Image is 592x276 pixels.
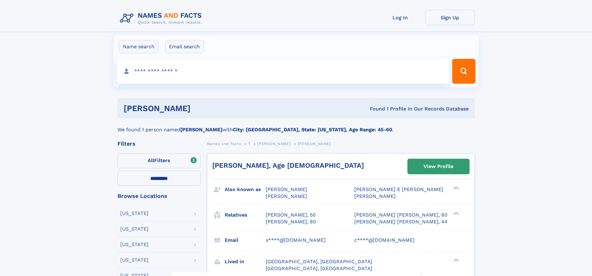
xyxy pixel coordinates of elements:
div: [US_STATE] [120,227,149,232]
h3: Relatives [225,210,266,220]
span: [PERSON_NAME] [354,193,396,199]
label: Email search [165,40,204,53]
input: search input [117,59,450,84]
h3: Also known as [225,184,266,195]
a: [PERSON_NAME] [257,140,291,147]
div: [US_STATE] [120,242,149,247]
div: ❯ [452,211,459,215]
div: Browse Locations [117,193,201,199]
div: [US_STATE] [120,211,149,216]
span: T [248,142,250,146]
label: Name search [119,40,158,53]
span: [PERSON_NAME] E [PERSON_NAME] [354,186,443,192]
img: Logo Names and Facts [117,10,207,27]
a: [PERSON_NAME] [PERSON_NAME], 44 [354,218,447,225]
h3: Email [225,235,266,246]
div: Found 1 Profile In Our Records Database [280,105,469,112]
button: Search Button [452,59,475,84]
a: Log In [375,10,425,25]
span: All [148,157,154,163]
div: We found 1 person named with . [117,119,475,133]
div: ❯ [452,186,459,190]
span: [GEOGRAPHIC_DATA], [GEOGRAPHIC_DATA] [266,265,372,271]
div: Filters [117,141,201,147]
a: View Profile [408,159,469,174]
a: [PERSON_NAME] [PERSON_NAME], 60 [354,212,447,218]
div: [US_STATE] [120,258,149,263]
span: [PERSON_NAME] [257,142,291,146]
span: [GEOGRAPHIC_DATA], [GEOGRAPHIC_DATA] [266,259,372,264]
b: City: [GEOGRAPHIC_DATA], State: [US_STATE], Age Range: 45-60 [233,127,392,133]
a: T [248,140,250,147]
a: [PERSON_NAME], 50 [266,212,316,218]
a: Names and Facts [207,140,241,147]
div: ❯ [452,258,459,262]
a: [PERSON_NAME], Age [DEMOGRAPHIC_DATA] [212,161,364,169]
a: [PERSON_NAME], 80 [266,218,316,225]
h3: Lived in [225,256,266,267]
a: Sign Up [425,10,475,25]
h1: [PERSON_NAME] [124,105,280,112]
span: [PERSON_NAME] [266,193,307,199]
div: View Profile [424,159,453,174]
b: [PERSON_NAME] [180,127,222,133]
label: Filters [117,153,201,168]
span: [PERSON_NAME] [298,142,331,146]
span: [PERSON_NAME] [266,186,307,192]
